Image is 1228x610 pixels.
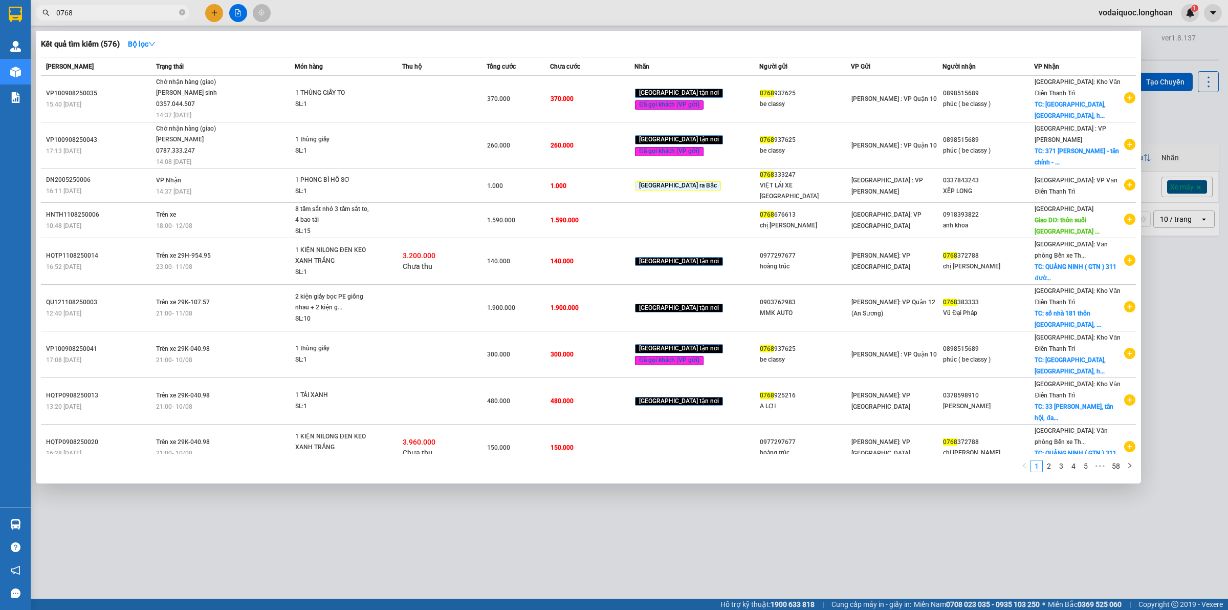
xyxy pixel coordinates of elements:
li: 1 [1030,460,1043,472]
img: warehouse-icon [10,519,21,530]
div: Chờ nhận hàng (giao) [156,123,233,135]
span: 0768 [760,90,774,97]
div: Vũ Đại Pháp [943,308,1034,319]
button: Bộ lọcdown [120,36,164,52]
span: 0768 [760,136,774,143]
span: Giao DĐ: thôn suối [GEOGRAPHIC_DATA] ... [1035,217,1100,235]
div: 0977297677 [760,250,850,261]
span: [PERSON_NAME] [46,63,94,70]
span: VP Nhận [156,177,181,184]
div: SL: 1 [295,401,372,412]
li: Next 5 Pages [1092,460,1108,472]
img: warehouse-icon [10,67,21,77]
span: 480.000 [551,397,574,405]
span: 12:40 [DATE] [46,310,81,317]
h3: Kết quả tìm kiếm ( 576 ) [41,39,120,50]
div: VP100908250043 [46,135,153,145]
span: Trên xe 29K-040.98 [156,345,210,352]
div: SL: 15 [295,226,372,237]
div: 937625 [760,344,850,354]
span: [GEOGRAPHIC_DATA]: Văn phòng Bến xe Th... [1035,241,1108,259]
span: Chưa cước [550,63,580,70]
span: plus-circle [1124,441,1135,452]
div: 8 tấm sắt nhỏ 3 tấm sắt to, 4 bao tải [295,204,372,226]
a: 4 [1068,460,1079,472]
span: Trên xe 29K-040.98 [156,392,210,399]
div: 372788 [943,437,1034,448]
span: [GEOGRAPHIC_DATA] : VP [PERSON_NAME] [1035,125,1106,143]
div: 372788 [943,250,1034,261]
strong: Bộ lọc [128,40,156,48]
div: 0337843243 [943,175,1034,186]
img: warehouse-icon [10,41,21,52]
span: [GEOGRAPHIC_DATA] [1035,205,1093,213]
div: Chờ nhận hàng (giao) [156,77,233,88]
span: [GEOGRAPHIC_DATA]: VP [GEOGRAPHIC_DATA] [851,211,922,229]
div: SL: 1 [295,186,372,197]
span: left [1021,462,1027,469]
span: 1.900.000 [551,304,579,311]
span: 370.000 [551,95,574,102]
button: right [1124,460,1136,472]
span: [GEOGRAPHIC_DATA]: Kho Văn Điển Thanh Trì [1035,334,1121,352]
span: 140.000 [487,258,510,265]
div: be classy [760,99,850,110]
span: close-circle [179,9,185,15]
div: 383333 [943,297,1034,308]
a: 58 [1109,460,1123,472]
span: close-circle [179,8,185,18]
span: 23:00 - 11/08 [156,263,192,270]
a: 1 [1031,460,1042,472]
div: 676613 [760,209,850,220]
span: question-circle [11,542,20,552]
span: TC: 33 [PERSON_NAME], tân hội, đa... [1035,403,1113,422]
div: 0898515689 [943,88,1034,99]
span: ••• [1092,460,1108,472]
a: 5 [1080,460,1091,472]
span: plus-circle [1124,179,1135,191]
span: plus-circle [1124,394,1135,406]
span: 300.000 [551,351,574,358]
div: 1 TẢI XANH [295,390,372,401]
span: 3.960.000 [403,438,435,446]
span: [GEOGRAPHIC_DATA]: Kho Văn Điển Thanh Trì [1035,381,1121,399]
div: 1 THÙNG GIẤY TO [295,88,372,99]
div: 1 thùng giấy [295,134,372,145]
span: 1.000 [551,182,566,190]
div: VIỆT LÁI XE [GEOGRAPHIC_DATA] [760,180,850,202]
span: [GEOGRAPHIC_DATA] tận nơi [635,89,723,98]
div: 1 thùng giấy [295,343,372,354]
span: Trạng thái [156,63,184,70]
span: Người gửi [759,63,787,70]
span: TC: [GEOGRAPHIC_DATA], [GEOGRAPHIC_DATA], h... [1035,101,1106,119]
span: [GEOGRAPHIC_DATA]: Kho Văn Điển Thanh Trì [1035,287,1121,306]
div: phúc ( be classy ) [943,99,1034,110]
li: 3 [1055,460,1067,472]
div: 333247 [760,170,850,180]
span: [PERSON_NAME]: VP Quận 12 (An Sương) [851,299,935,317]
div: DN2005250006 [46,175,153,185]
div: 1 KIỆN NILONG ĐEN KEO XANH TRẮNG [295,431,372,453]
div: 937625 [760,88,850,99]
div: phúc ( be classy ) [943,354,1034,365]
span: [GEOGRAPHIC_DATA] tận nơi [635,257,723,266]
div: SL: 1 [295,354,372,366]
div: 2 kiện giấy bọc PE giống nhau + 2 kiện g... [295,291,372,313]
span: TC: QUẢNG NINH ( GTN ) 311 đườ... [1035,450,1116,468]
span: 1.900.000 [487,304,515,311]
span: 150.000 [487,444,510,451]
span: 13:20 [DATE] [46,403,81,410]
span: 3.200.000 [403,251,435,260]
span: Người nhận [942,63,976,70]
li: 5 [1080,460,1092,472]
span: [GEOGRAPHIC_DATA] tận nơi [635,304,723,313]
span: 15:40 [DATE] [46,101,81,108]
span: 16:52 [DATE] [46,263,81,270]
span: Đã gọi khách (VP gửi) [635,356,704,365]
span: plus-circle [1124,301,1135,312]
span: Trên xe 29H-954.95 [156,252,211,259]
div: VP100908250041 [46,344,153,354]
div: 0977297677 [760,437,850,448]
span: 21:00 - 10/08 [156,403,192,410]
div: HQTP1108250014 [46,250,153,261]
